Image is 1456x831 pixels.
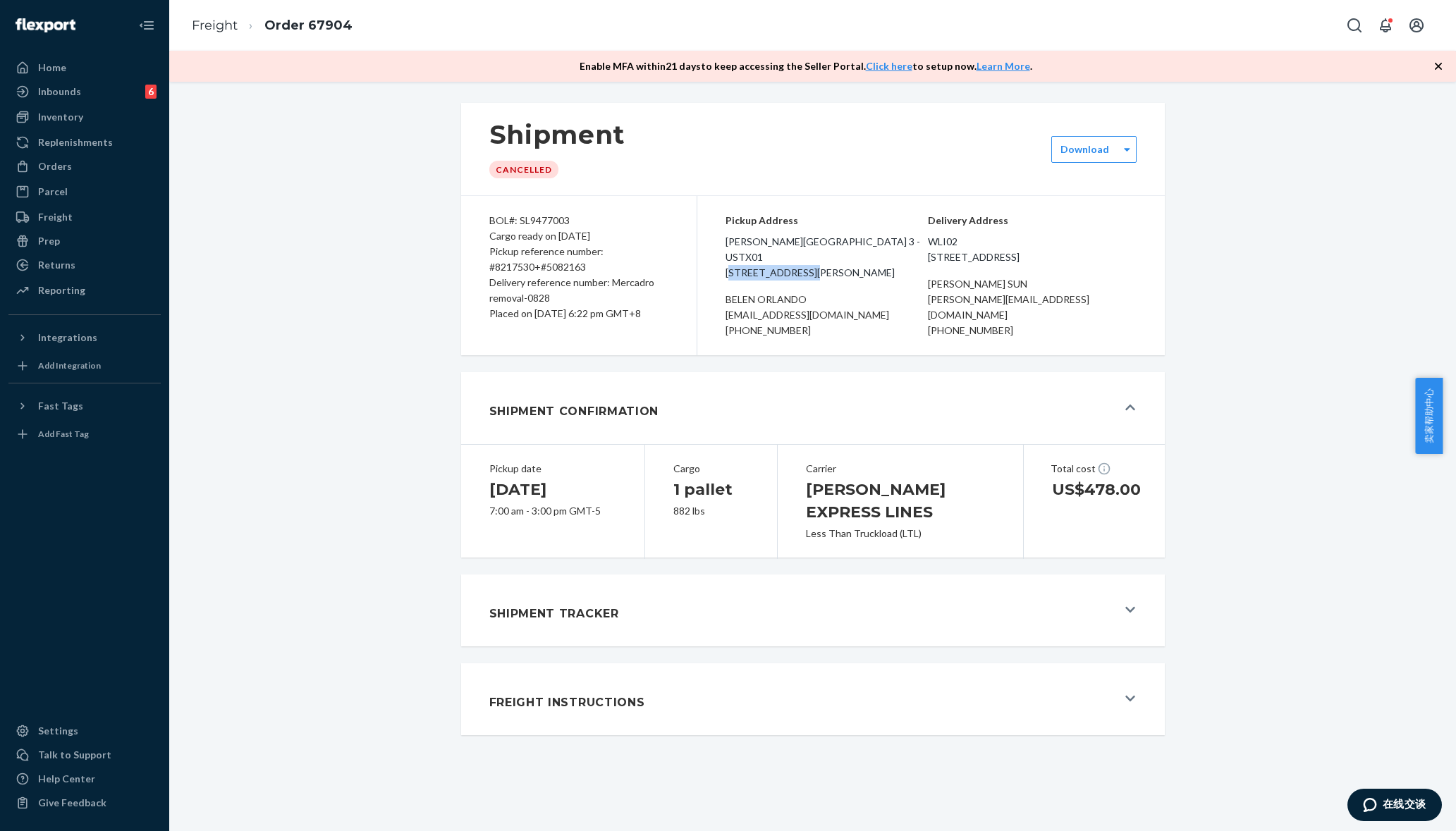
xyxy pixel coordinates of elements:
h1: [DATE] [489,479,617,501]
h1: [PERSON_NAME] EXPRESS LINES [806,479,995,524]
a: Add Integration [8,355,161,377]
a: Learn More [977,60,1030,72]
a: Orders [8,155,161,178]
div: Cancelled [489,161,558,178]
a: Inventory [8,106,161,128]
div: Help Center [38,772,95,786]
a: Settings [8,720,161,742]
h1: US$478.00 [1052,479,1137,501]
div: Carrier [806,462,995,476]
div: [PERSON_NAME][EMAIL_ADDRESS][DOMAIN_NAME] [928,292,1137,323]
h1: Shipment [489,120,625,149]
div: [PERSON_NAME] Sun [928,276,1137,292]
button: Freight Instructions [461,663,1165,735]
div: Delivery reference number: Mercadro removal-0828 [489,275,668,306]
p: Pickup Address [726,213,928,228]
div: Add Integration [38,359,101,371]
a: Replenishments [8,131,161,154]
span: wli02 [STREET_ADDRESS] [928,234,1137,265]
div: Pickup date [489,462,617,476]
div: Total cost [1051,462,1138,476]
a: Add Fast Tag [8,423,161,445]
div: [PHONE_NUMBER] [726,323,928,338]
div: 6 [145,85,157,99]
button: Open notifications [1371,11,1400,39]
div: Prep [38,234,60,248]
a: Freight [8,206,161,228]
div: BOL#: SL9477003 [489,213,668,228]
a: Click here [866,60,912,72]
div: Freight [38,210,73,224]
span: 1 pallet [673,480,733,499]
div: 7:00 am - 3:00 pm GMT-5 [489,504,617,518]
button: Open Search Box [1340,11,1369,39]
div: Talk to Support [38,748,111,762]
button: Integrations [8,326,161,349]
button: 卖家帮助中心 [1415,378,1443,454]
div: Cargo [673,462,749,476]
p: Enable MFA within 21 days to keep accessing the Seller Portal. to setup now. . [580,59,1032,73]
a: Freight [192,18,238,33]
div: [EMAIL_ADDRESS][DOMAIN_NAME] [726,307,928,323]
button: Open account menu [1402,11,1431,39]
div: Reporting [38,283,85,297]
div: Fast Tags [38,399,83,413]
button: Shipment Tracker [461,574,1165,646]
a: Returns [8,254,161,276]
div: Orders [38,159,72,173]
div: [PHONE_NUMBER] [928,323,1137,338]
a: Help Center [8,768,161,790]
div: Home [38,61,66,75]
iframe: 打开一个小组件，您可以在其中与我们的一个专员进行在线交谈 [1347,789,1442,824]
a: Inbounds6 [8,80,161,103]
p: Delivery Address [928,213,1137,228]
h1: Shipment Tracker [489,605,619,622]
div: Cargo ready on [DATE] [489,228,668,244]
div: Settings [38,724,78,738]
div: Give Feedback [38,796,106,810]
h1: Shipment Confirmation [489,403,659,420]
div: Placed on [DATE] 6:22 pm GMT+8 [489,306,668,321]
a: Parcel [8,180,161,203]
div: Pickup reference number: #8217530+#5082163 [489,244,668,275]
button: Close Navigation [133,11,161,39]
div: belen orlando [726,292,928,307]
button: Talk to Support [8,744,161,766]
div: Add Fast Tag [38,428,89,440]
a: Reporting [8,279,161,302]
div: Integrations [38,331,97,345]
div: Inbounds [38,85,81,99]
div: Parcel [38,185,68,199]
button: Shipment Confirmation [461,372,1165,444]
div: Download [1060,142,1109,156]
div: Inventory [38,110,83,124]
button: Fast Tags [8,395,161,417]
img: Flexport logo [16,18,75,32]
a: Order 67904 [264,18,353,33]
a: Home [8,56,161,79]
button: Give Feedback [8,792,161,814]
div: Returns [38,258,75,272]
div: Less Than Truckload (LTL) [806,527,995,541]
a: Prep [8,230,161,252]
ol: breadcrumbs [181,5,364,47]
div: Replenishments [38,135,113,149]
span: [PERSON_NAME][GEOGRAPHIC_DATA] 3 - USTX01 [STREET_ADDRESS][PERSON_NAME] [726,234,928,281]
h1: Freight Instructions [489,694,645,711]
div: 882 lbs [673,504,749,518]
